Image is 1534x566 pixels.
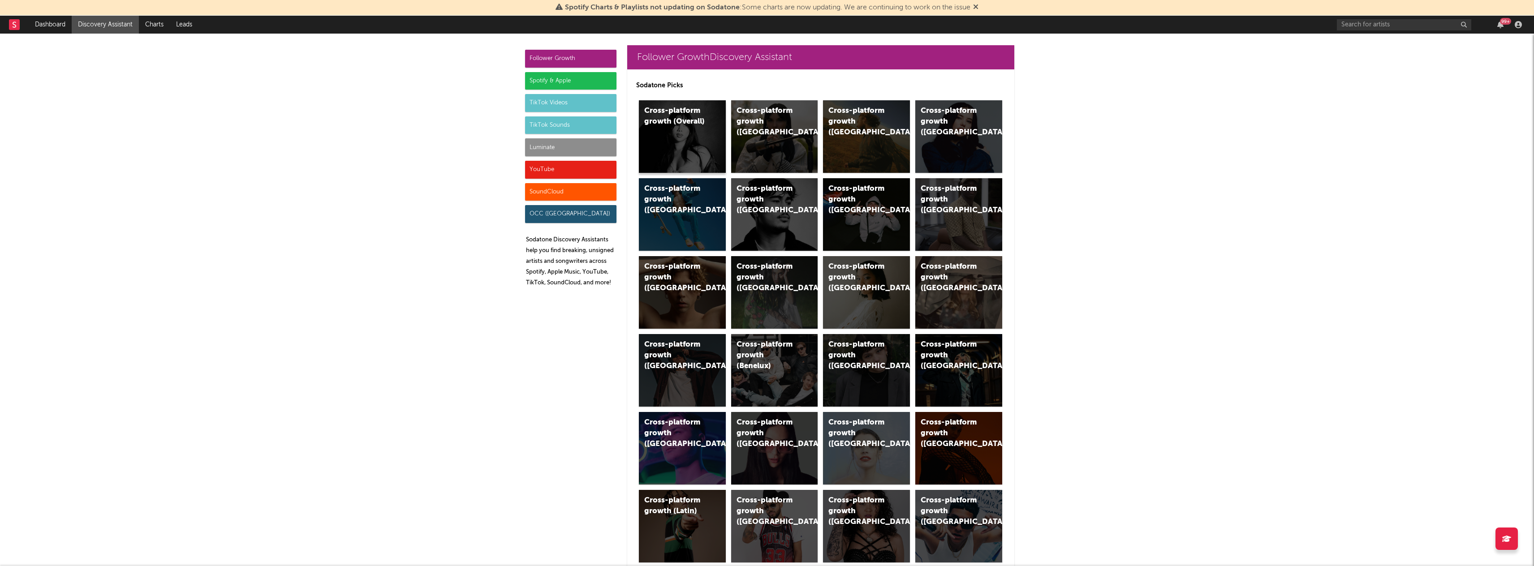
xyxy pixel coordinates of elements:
div: Cross-platform growth ([GEOGRAPHIC_DATA]) [921,339,982,372]
div: Cross-platform growth ([GEOGRAPHIC_DATA]) [737,417,797,450]
a: Cross-platform growth ([GEOGRAPHIC_DATA]) [915,490,1002,562]
div: Cross-platform growth ([GEOGRAPHIC_DATA]) [921,262,982,294]
div: Follower Growth [525,50,616,68]
div: Cross-platform growth ([GEOGRAPHIC_DATA]) [828,106,889,138]
div: Cross-platform growth ([GEOGRAPHIC_DATA]) [828,417,889,450]
a: Cross-platform growth ([GEOGRAPHIC_DATA]) [823,412,910,485]
a: Cross-platform growth ([GEOGRAPHIC_DATA]) [731,490,818,562]
div: Cross-platform growth ([GEOGRAPHIC_DATA]) [921,106,982,138]
a: Cross-platform growth (Latin) [639,490,726,562]
a: Cross-platform growth (Overall) [639,100,726,173]
a: Follower GrowthDiscovery Assistant [627,45,1014,69]
div: Cross-platform growth ([GEOGRAPHIC_DATA]) [737,184,797,216]
span: Spotify Charts & Playlists not updating on Sodatone [565,4,740,11]
a: Cross-platform growth ([GEOGRAPHIC_DATA]/GSA) [823,178,910,251]
div: Cross-platform growth ([GEOGRAPHIC_DATA]) [921,495,982,527]
a: Cross-platform growth ([GEOGRAPHIC_DATA]) [915,256,1002,329]
a: Cross-platform growth ([GEOGRAPHIC_DATA]) [823,490,910,562]
div: Cross-platform growth (Benelux) [737,339,797,372]
a: Cross-platform growth (Benelux) [731,334,818,407]
div: Cross-platform growth ([GEOGRAPHIC_DATA]) [644,262,705,294]
a: Cross-platform growth ([GEOGRAPHIC_DATA]) [915,100,1002,173]
button: 99+ [1497,21,1504,28]
p: Sodatone Discovery Assistants help you find breaking, unsigned artists and songwriters across Spo... [526,235,616,288]
a: Leads [170,16,198,34]
div: Cross-platform growth ([GEOGRAPHIC_DATA]) [737,106,797,138]
div: SoundCloud [525,183,616,201]
a: Discovery Assistant [72,16,139,34]
div: Cross-platform growth ([GEOGRAPHIC_DATA]) [921,417,982,450]
div: OCC ([GEOGRAPHIC_DATA]) [525,205,616,223]
div: Luminate [525,138,616,156]
div: Cross-platform growth ([GEOGRAPHIC_DATA]) [921,184,982,216]
a: Cross-platform growth ([GEOGRAPHIC_DATA]) [639,334,726,407]
a: Charts [139,16,170,34]
a: Cross-platform growth ([GEOGRAPHIC_DATA]) [915,412,1002,485]
div: Cross-platform growth ([GEOGRAPHIC_DATA]) [828,262,889,294]
a: Cross-platform growth ([GEOGRAPHIC_DATA]) [639,178,726,251]
div: YouTube [525,161,616,179]
span: : Some charts are now updating. We are continuing to work on the issue [565,4,970,11]
p: Sodatone Picks [636,80,1005,91]
div: Cross-platform growth ([GEOGRAPHIC_DATA]) [737,262,797,294]
a: Cross-platform growth ([GEOGRAPHIC_DATA]) [915,334,1002,407]
div: Cross-platform growth ([GEOGRAPHIC_DATA]) [828,339,889,372]
div: TikTok Sounds [525,116,616,134]
a: Cross-platform growth ([GEOGRAPHIC_DATA]) [823,100,910,173]
div: TikTok Videos [525,94,616,112]
div: Spotify & Apple [525,72,616,90]
a: Cross-platform growth ([GEOGRAPHIC_DATA]) [823,334,910,407]
div: Cross-platform growth ([GEOGRAPHIC_DATA]) [644,339,705,372]
a: Cross-platform growth ([GEOGRAPHIC_DATA]) [731,256,818,329]
a: Cross-platform growth ([GEOGRAPHIC_DATA]) [823,256,910,329]
a: Cross-platform growth ([GEOGRAPHIC_DATA]) [915,178,1002,251]
span: Dismiss [973,4,978,11]
div: Cross-platform growth ([GEOGRAPHIC_DATA]/GSA) [828,184,889,216]
a: Cross-platform growth ([GEOGRAPHIC_DATA]) [731,412,818,485]
div: Cross-platform growth ([GEOGRAPHIC_DATA]) [644,184,705,216]
a: Cross-platform growth ([GEOGRAPHIC_DATA]) [639,412,726,485]
div: Cross-platform growth ([GEOGRAPHIC_DATA]) [644,417,705,450]
div: Cross-platform growth (Overall) [644,106,705,127]
a: Dashboard [29,16,72,34]
a: Cross-platform growth ([GEOGRAPHIC_DATA]) [731,100,818,173]
input: Search for artists [1337,19,1471,30]
div: Cross-platform growth ([GEOGRAPHIC_DATA]) [737,495,797,527]
a: Cross-platform growth ([GEOGRAPHIC_DATA]) [731,178,818,251]
div: 99 + [1500,18,1511,25]
div: Cross-platform growth (Latin) [644,495,705,517]
div: Cross-platform growth ([GEOGRAPHIC_DATA]) [828,495,889,527]
a: Cross-platform growth ([GEOGRAPHIC_DATA]) [639,256,726,329]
